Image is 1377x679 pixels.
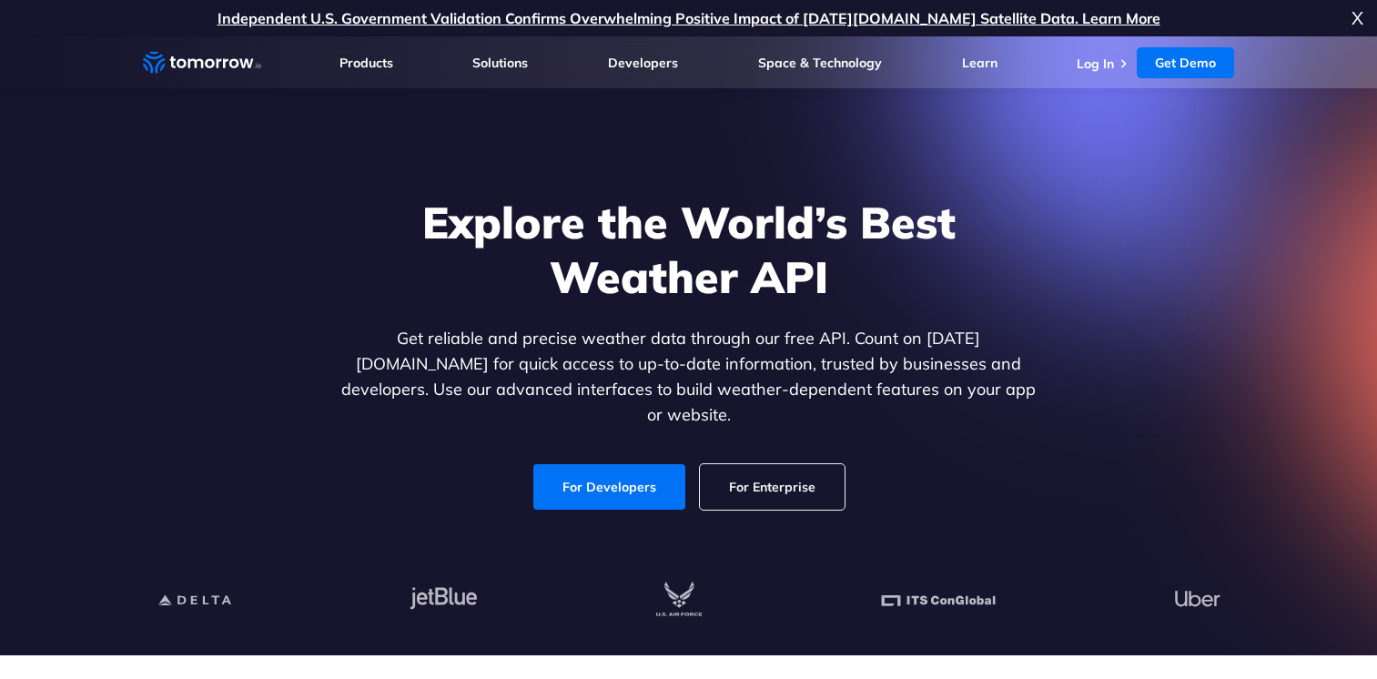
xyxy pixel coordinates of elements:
[472,55,528,71] a: Solutions
[143,49,261,76] a: Home link
[962,55,997,71] a: Learn
[338,195,1040,304] h1: Explore the World’s Best Weather API
[218,9,1160,27] a: Independent U.S. Government Validation Confirms Overwhelming Positive Impact of [DATE][DOMAIN_NAM...
[1137,47,1234,78] a: Get Demo
[1077,56,1114,72] a: Log In
[533,464,685,510] a: For Developers
[339,55,393,71] a: Products
[700,464,845,510] a: For Enterprise
[338,326,1040,428] p: Get reliable and precise weather data through our free API. Count on [DATE][DOMAIN_NAME] for quic...
[758,55,882,71] a: Space & Technology
[608,55,678,71] a: Developers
